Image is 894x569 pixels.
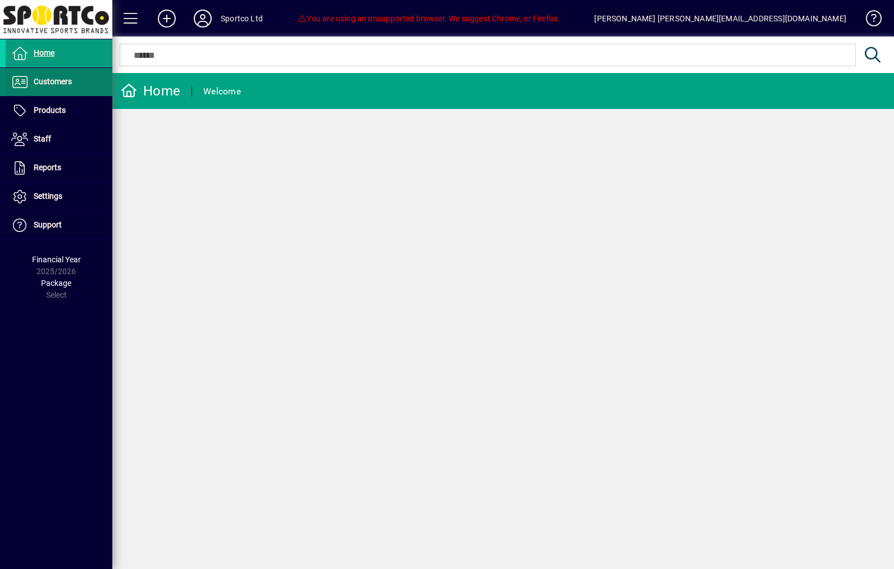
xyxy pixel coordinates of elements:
a: Reports [6,154,112,182]
div: Sportco Ltd [221,10,263,28]
a: Knowledge Base [857,2,880,39]
a: Support [6,211,112,239]
span: You are using an unsupported browser. We suggest Chrome, or Firefox. [297,14,560,23]
a: Staff [6,125,112,153]
span: Customers [34,77,72,86]
span: Settings [34,192,62,201]
a: Products [6,97,112,125]
a: Customers [6,68,112,96]
span: Support [34,220,62,229]
button: Profile [185,8,221,29]
div: Home [121,82,180,100]
span: Home [34,48,54,57]
button: Add [149,8,185,29]
span: Reports [34,163,61,172]
a: Settings [6,183,112,211]
span: Products [34,106,66,115]
span: Package [41,279,71,288]
div: Welcome [203,83,241,101]
div: [PERSON_NAME] [PERSON_NAME][EMAIL_ADDRESS][DOMAIN_NAME] [594,10,846,28]
span: Financial Year [32,255,81,264]
span: Staff [34,134,51,143]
